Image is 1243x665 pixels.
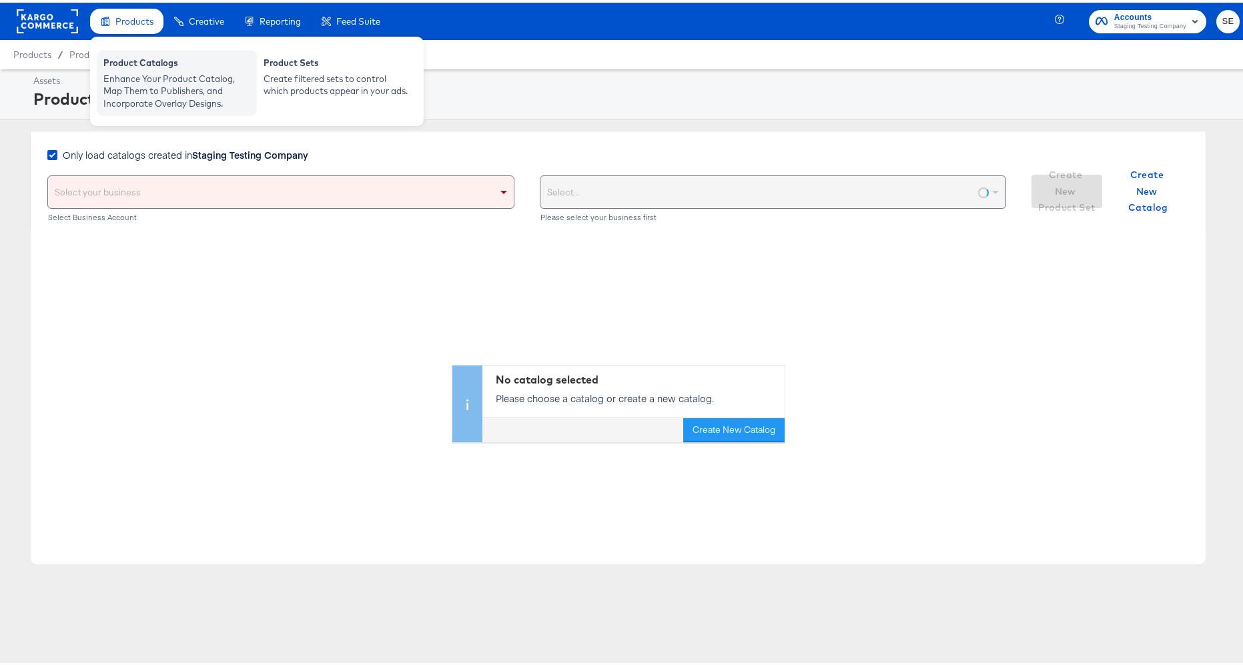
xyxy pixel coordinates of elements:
[1216,7,1240,31] button: SE
[63,145,308,159] span: Only load catalogs created in
[540,210,1007,219] div: Please select your business first
[115,13,153,24] span: Products
[47,210,514,219] div: Select Business Account
[336,13,380,24] span: Feed Suite
[1089,7,1206,31] button: AccountsStaging Testing Company
[260,13,301,24] span: Reporting
[1118,164,1178,213] span: Create New Catalog
[69,47,124,57] a: Product Sets
[192,145,308,159] strong: Staging Testing Company
[51,47,69,57] span: /
[13,47,51,57] span: Products
[1113,172,1184,205] button: Create New Catalog
[189,13,224,24] span: Creative
[683,416,785,440] button: Create New Catalog
[496,389,778,402] p: Please choose a catalog or create a new catalog.
[1114,8,1186,22] span: Accounts
[496,370,778,385] div: No catalog selected
[48,173,514,205] div: Select your business
[1222,11,1234,27] span: SE
[540,173,1006,205] div: Select...
[33,85,1236,107] div: Product Sets Overview
[33,72,1236,85] div: Assets
[1114,19,1186,29] span: Staging Testing Company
